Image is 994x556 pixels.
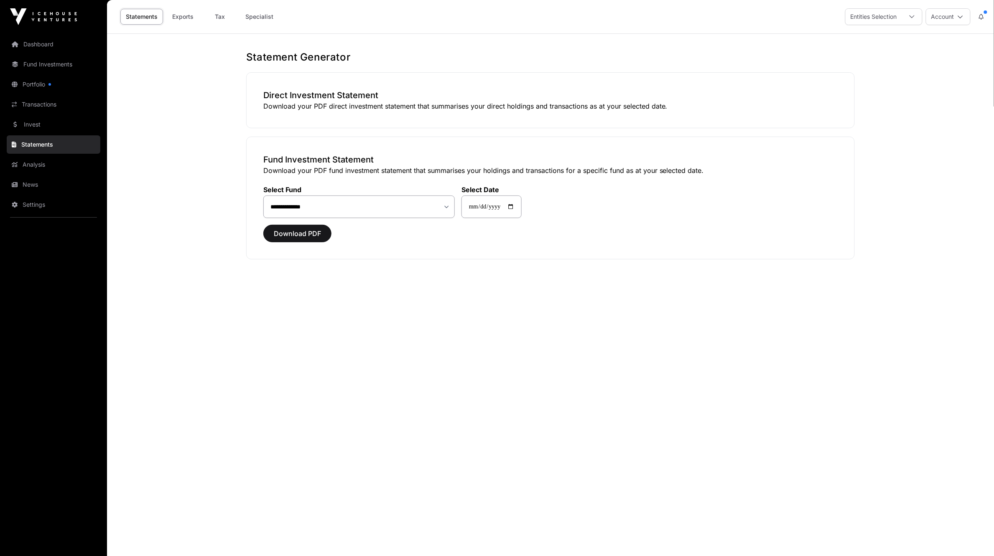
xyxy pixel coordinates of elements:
a: Exports [166,9,200,25]
button: Download PDF [263,225,331,242]
a: Dashboard [7,35,100,53]
h3: Fund Investment Statement [263,154,838,165]
a: Specialist [240,9,279,25]
a: Portfolio [7,75,100,94]
a: Download PDF [263,233,331,241]
iframe: Chat Widget [952,516,994,556]
h1: Statement Generator [246,51,855,64]
a: Transactions [7,95,100,114]
a: News [7,175,100,194]
a: Analysis [7,155,100,174]
p: Download your PDF fund investment statement that summarises your holdings and transactions for a ... [263,165,838,175]
span: Download PDF [274,228,321,239]
p: Download your PDF direct investment statement that summarises your direct holdings and transactio... [263,101,838,111]
label: Select Date [461,185,522,194]
h3: Direct Investment Statement [263,89,838,101]
img: Icehouse Ventures Logo [10,8,77,25]
a: Settings [7,195,100,214]
button: Account [926,8,971,25]
a: Tax [203,9,237,25]
a: Fund Investments [7,55,100,74]
a: Statements [7,135,100,154]
div: Entities Selection [846,9,902,25]
a: Invest [7,115,100,134]
label: Select Fund [263,185,455,194]
a: Statements [120,9,163,25]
